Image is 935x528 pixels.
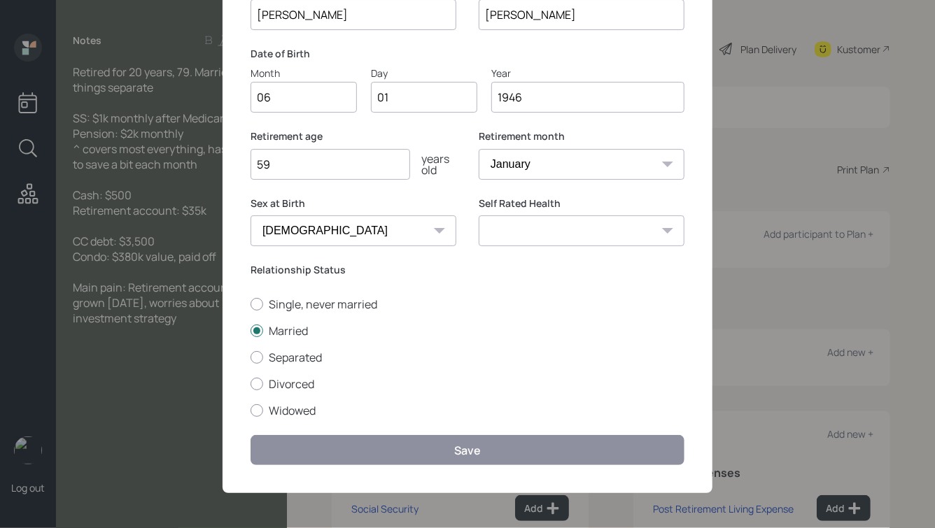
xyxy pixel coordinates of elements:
[454,443,481,458] div: Save
[251,47,684,61] label: Date of Birth
[371,82,477,113] input: Day
[491,66,684,80] div: Year
[479,129,684,143] label: Retirement month
[491,82,684,113] input: Year
[251,263,684,277] label: Relationship Status
[251,82,357,113] input: Month
[251,323,684,338] label: Married
[479,197,684,211] label: Self Rated Health
[251,297,684,312] label: Single, never married
[251,197,456,211] label: Sex at Birth
[371,66,477,80] div: Day
[251,435,684,465] button: Save
[251,376,684,392] label: Divorced
[410,153,456,176] div: years old
[251,403,684,418] label: Widowed
[251,350,684,365] label: Separated
[251,66,357,80] div: Month
[251,129,456,143] label: Retirement age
